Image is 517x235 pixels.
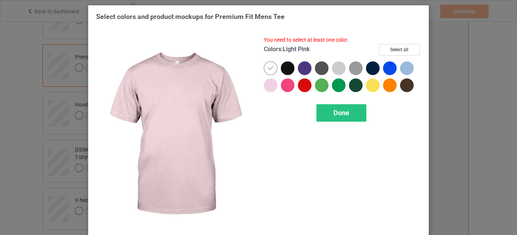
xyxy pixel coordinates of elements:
span: Colors [264,45,281,53]
span: Select colors and product mockups for Premium Fit Mens Tee [96,13,285,20]
span: Light Pink [283,45,310,53]
span: Done [333,109,349,117]
img: regular.jpg [96,36,253,233]
h4: : [264,45,310,53]
img: heather_texture.png [349,61,363,75]
button: Select all [379,44,420,56]
span: You need to select at least one color. [264,37,349,43]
